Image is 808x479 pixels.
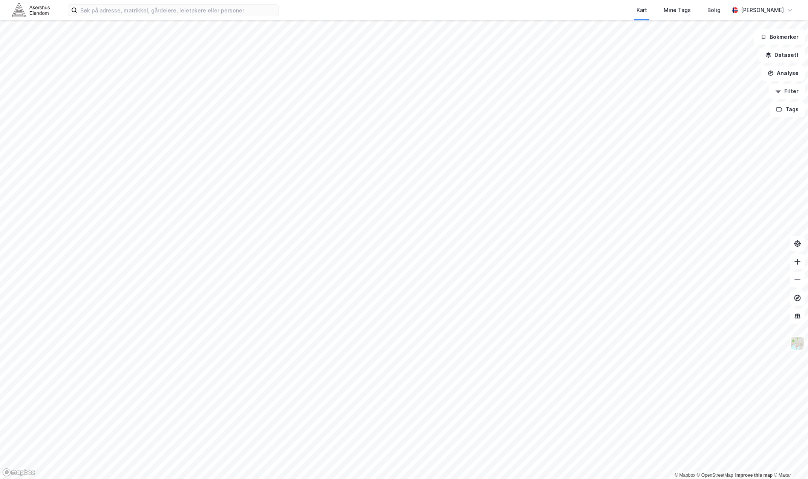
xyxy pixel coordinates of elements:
[697,473,733,478] a: OpenStreetMap
[770,102,805,117] button: Tags
[77,5,279,16] input: Søk på adresse, matrikkel, gårdeiere, leietakere eller personer
[790,336,805,350] img: Z
[759,48,805,63] button: Datasett
[754,29,805,45] button: Bokmerker
[675,473,695,478] a: Mapbox
[637,6,647,15] div: Kart
[12,3,50,17] img: akershus-eiendom-logo.9091f326c980b4bce74ccdd9f866810c.svg
[664,6,691,15] div: Mine Tags
[769,84,805,99] button: Filter
[735,473,773,478] a: Improve this map
[2,468,35,477] a: Mapbox homepage
[761,66,805,81] button: Analyse
[770,443,808,479] div: Kontrollprogram for chat
[707,6,721,15] div: Bolig
[741,6,784,15] div: [PERSON_NAME]
[770,443,808,479] iframe: Chat Widget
